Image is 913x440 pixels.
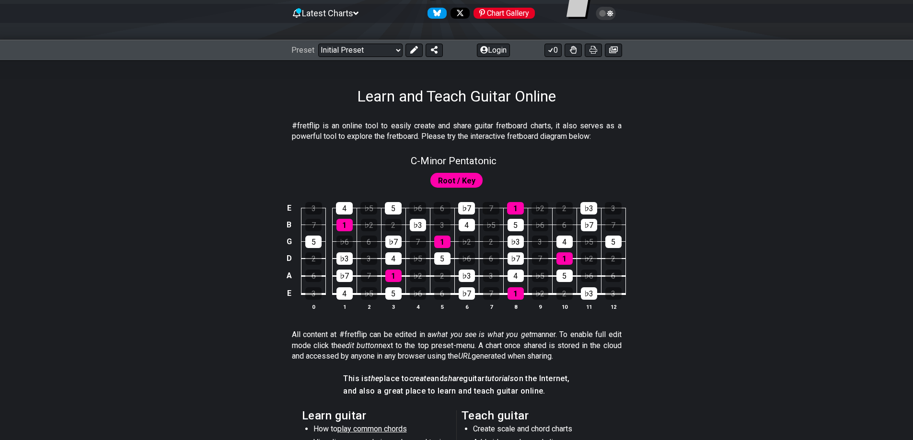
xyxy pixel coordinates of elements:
[368,374,379,383] em: the
[431,330,532,339] em: what you see is what you get
[528,302,552,312] th: 9
[581,236,597,248] div: ♭5
[318,44,403,57] select: Preset
[385,252,402,265] div: 4
[301,302,326,312] th: 0
[410,219,426,231] div: ♭3
[508,270,524,282] div: 4
[454,302,479,312] th: 6
[283,267,295,284] td: A
[302,8,353,18] span: Latest Charts
[411,155,497,167] span: C - Minor Pentatonic
[458,202,475,214] div: ♭7
[556,236,573,248] div: 4
[552,302,577,312] th: 10
[473,424,610,437] li: Create scale and chord charts
[508,219,524,231] div: 5
[483,270,499,282] div: 3
[302,410,452,421] h2: Learn guitar
[405,44,423,57] button: Edit Preset
[361,270,377,282] div: 7
[409,374,430,383] em: create
[283,200,295,216] td: E
[385,270,402,282] div: 1
[283,216,295,233] td: B
[459,236,475,248] div: ♭2
[305,202,322,214] div: 3
[410,236,426,248] div: 7
[410,252,426,265] div: ♭5
[485,374,514,383] em: tutorials
[336,202,353,214] div: 4
[462,410,612,421] h2: Teach guitar
[459,287,475,300] div: ♭7
[483,287,499,300] div: 7
[532,252,548,265] div: 7
[544,44,562,57] button: 0
[336,236,353,248] div: ♭6
[479,302,503,312] th: 7
[605,287,622,300] div: 3
[470,8,535,19] a: #fretflip at Pinterest
[565,44,582,57] button: Toggle Dexterity for all fretkits
[361,219,377,231] div: ♭2
[605,270,622,282] div: 6
[503,302,528,312] th: 8
[556,202,573,214] div: 2
[357,87,556,105] h1: Learn and Teach Guitar Online
[585,44,602,57] button: Print
[434,287,451,300] div: 6
[361,287,377,300] div: ♭5
[313,424,450,437] li: How to
[458,351,472,361] em: URL
[601,302,625,312] th: 12
[430,302,454,312] th: 5
[332,302,357,312] th: 1
[581,252,597,265] div: ♭2
[283,250,295,267] td: D
[459,270,475,282] div: ♭3
[409,202,426,214] div: ♭6
[336,287,353,300] div: 4
[507,202,524,214] div: 1
[357,302,381,312] th: 2
[483,219,499,231] div: ♭5
[292,329,622,361] p: All content at #fretflip can be edited in a manner. To enable full edit mode click the next to th...
[410,287,426,300] div: ♭6
[532,202,548,214] div: ♭2
[508,287,524,300] div: 1
[385,287,402,300] div: 5
[508,252,524,265] div: ♭7
[336,252,353,265] div: ♭3
[581,219,597,231] div: ♭7
[385,236,402,248] div: ♭7
[581,287,597,300] div: ♭3
[581,270,597,282] div: ♭6
[361,236,377,248] div: 6
[381,302,405,312] th: 3
[336,270,353,282] div: ♭7
[385,219,402,231] div: 2
[605,219,622,231] div: 7
[447,8,470,19] a: Follow #fretflip at X
[459,252,475,265] div: ♭6
[605,252,622,265] div: 2
[434,219,451,231] div: 3
[434,236,451,248] div: 1
[483,202,499,214] div: 7
[532,270,548,282] div: ♭5
[459,219,475,231] div: 4
[605,236,622,248] div: 5
[508,236,524,248] div: ♭3
[291,45,314,55] span: Preset
[434,270,451,282] div: 2
[360,202,377,214] div: ♭5
[483,252,499,265] div: 6
[438,174,475,188] span: First enable full edit mode to edit
[444,374,463,383] em: share
[336,219,353,231] div: 1
[343,386,569,396] h4: and also a great place to learn and teach guitar online.
[477,44,510,57] button: Login
[601,9,612,18] span: Toggle light / dark theme
[305,287,322,300] div: 3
